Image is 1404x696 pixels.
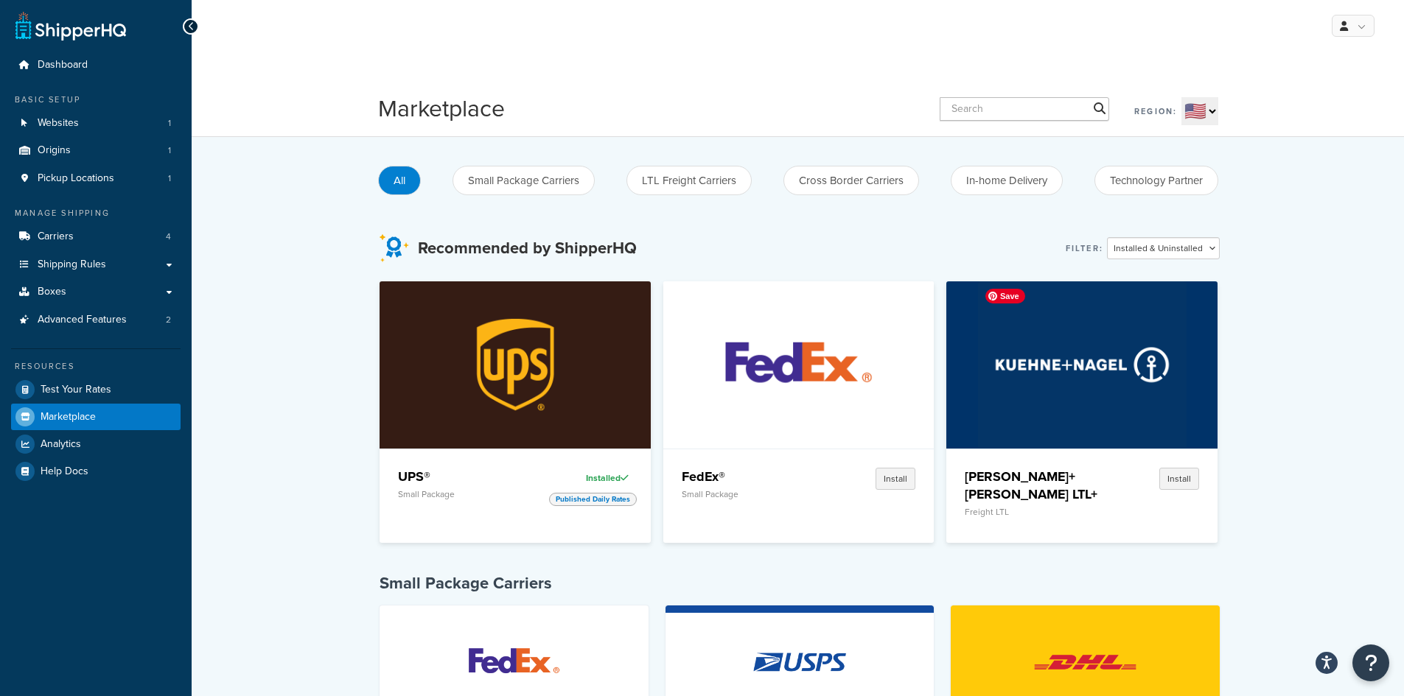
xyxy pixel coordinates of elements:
[1134,101,1177,122] label: Region:
[11,110,181,137] li: Websites
[38,172,114,185] span: Pickup Locations
[11,431,181,457] a: Analytics
[11,137,181,164] li: Origins
[453,166,595,195] button: Small Package Carriers
[41,465,88,478] span: Help Docs
[978,281,1187,448] img: Kuehne+Nagel LTL+
[38,314,127,326] span: Advanced Features
[940,97,1109,121] input: Search
[965,468,1105,503] h4: [PERSON_NAME]+[PERSON_NAME] LTL+
[11,223,181,250] li: Carriers
[11,94,181,106] div: Basic Setup
[549,493,637,506] span: Published Daily Rates
[378,92,505,125] h1: Marketplace
[1159,468,1199,490] button: Install
[38,259,106,271] span: Shipping Rules
[38,231,74,243] span: Carriers
[168,144,171,157] span: 1
[11,207,181,219] div: Manage Shipping
[378,166,421,195] button: All
[11,306,181,334] li: Advanced Features
[11,278,181,306] a: Boxes
[1352,644,1389,681] button: Open Resource Center
[38,286,66,298] span: Boxes
[682,489,822,499] p: Small Package
[166,314,171,326] span: 2
[38,117,79,130] span: Websites
[11,404,181,430] a: Marketplace
[11,360,181,373] div: Resources
[946,281,1218,543] a: Kuehne+Nagel LTL+[PERSON_NAME]+[PERSON_NAME] LTL+Freight LTLInstall
[41,411,96,423] span: Marketplace
[166,231,171,243] span: 4
[11,306,181,334] a: Advanced Features2
[1066,238,1103,259] label: Filter:
[1094,166,1218,195] button: Technology Partner
[11,165,181,192] li: Pickup Locations
[682,468,822,485] h4: FedEx®
[965,507,1105,517] p: Freight LTL
[876,468,915,490] button: Install
[985,289,1025,303] span: Save
[41,384,111,396] span: Test Your Rates
[380,281,651,543] a: UPS®UPS®Small PackageInstalledPublished Daily Rates
[11,251,181,278] a: Shipping Rules
[694,281,903,448] img: FedEx®
[41,438,81,451] span: Analytics
[398,468,538,485] h4: UPS®
[398,489,538,499] p: Small Package
[380,572,1220,594] h4: Small Package Carriers
[11,52,181,79] a: Dashboard
[663,281,935,543] a: FedEx®FedEx®Small PackageInstall
[11,376,181,403] a: Test Your Rates
[38,144,71,157] span: Origins
[626,166,752,195] button: LTL Freight Carriers
[951,166,1063,195] button: In-home Delivery
[549,468,632,488] div: Installed
[411,281,620,448] img: UPS®
[11,110,181,137] a: Websites1
[168,172,171,185] span: 1
[783,166,919,195] button: Cross Border Carriers
[11,458,181,485] a: Help Docs
[11,137,181,164] a: Origins1
[11,165,181,192] a: Pickup Locations1
[38,59,88,71] span: Dashboard
[11,223,181,250] a: Carriers4
[168,117,171,130] span: 1
[418,239,637,257] h3: Recommended by ShipperHQ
